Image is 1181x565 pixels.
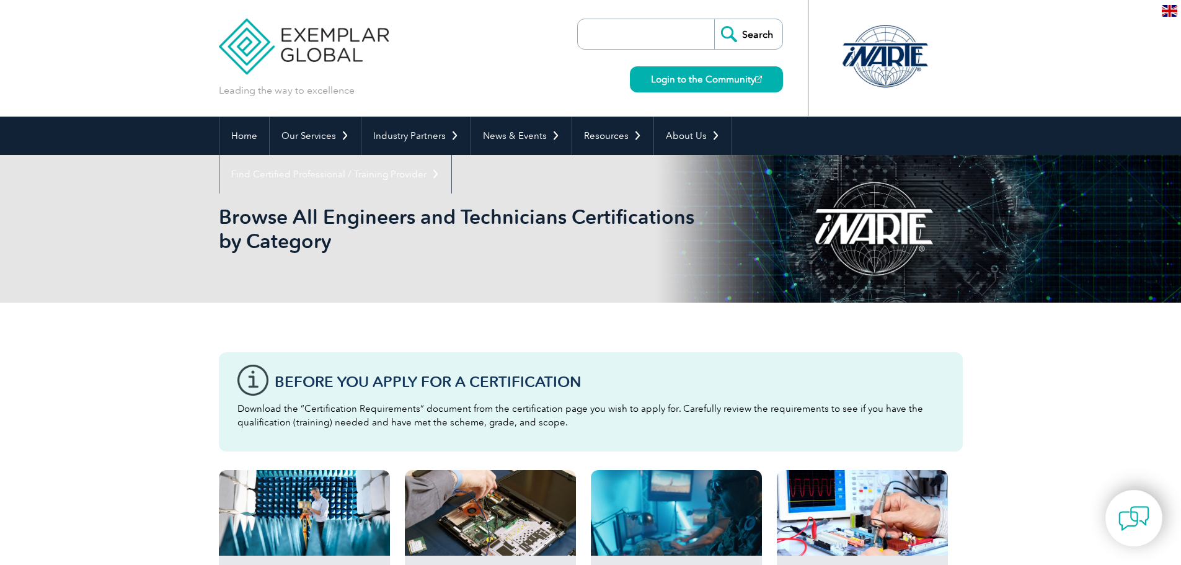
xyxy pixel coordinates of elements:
img: contact-chat.png [1118,503,1149,534]
a: Industry Partners [361,117,471,155]
a: Resources [572,117,653,155]
a: Home [219,117,269,155]
h1: Browse All Engineers and Technicians Certifications by Category [219,205,695,253]
input: Search [714,19,782,49]
a: Login to the Community [630,66,783,92]
a: News & Events [471,117,572,155]
p: Leading the way to excellence [219,84,355,97]
a: Our Services [270,117,361,155]
img: open_square.png [755,76,762,82]
a: Find Certified Professional / Training Provider [219,155,451,194]
p: Download the “Certification Requirements” document from the certification page you wish to apply ... [237,402,944,429]
img: en [1162,5,1177,17]
a: About Us [654,117,732,155]
h3: Before You Apply For a Certification [275,374,944,389]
